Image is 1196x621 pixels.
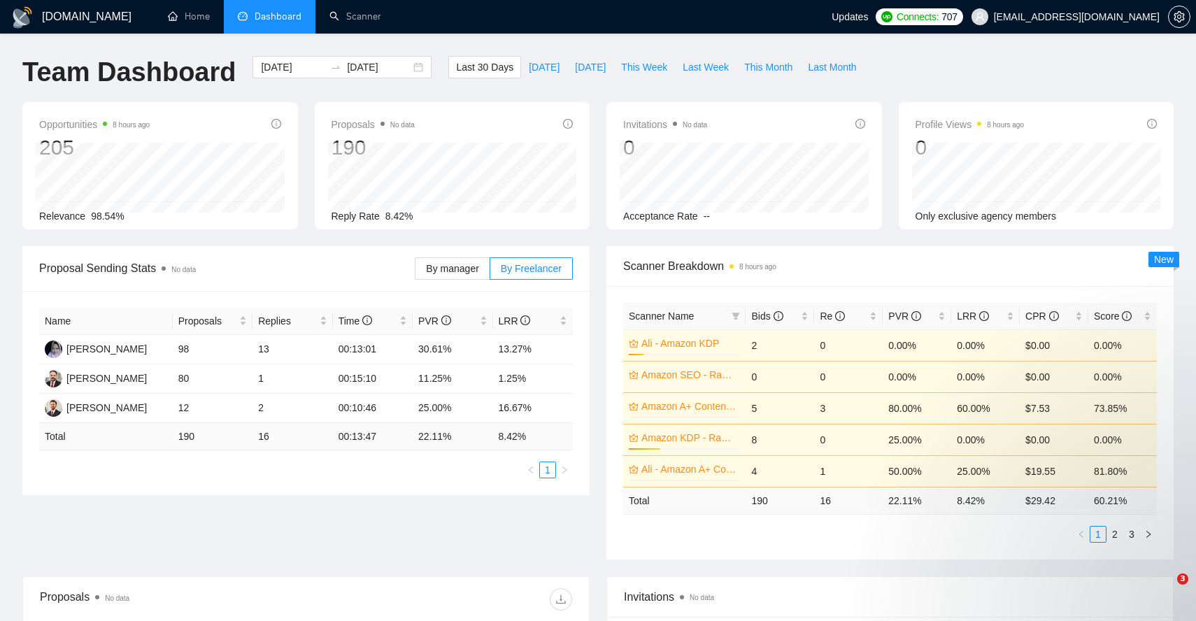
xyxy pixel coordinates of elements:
[744,59,792,75] span: This Month
[1088,392,1157,424] td: 73.85%
[173,394,252,423] td: 12
[173,423,252,450] td: 190
[951,424,1020,455] td: 0.00%
[45,399,62,417] img: OA
[916,134,1025,161] div: 0
[897,9,939,24] span: Connects:
[814,329,883,361] td: 0
[178,313,236,329] span: Proposals
[493,423,574,450] td: 8.42 %
[501,263,562,274] span: By Freelancer
[22,56,236,89] h1: Team Dashboard
[332,134,415,161] div: 190
[1088,329,1157,361] td: 0.00%
[413,364,492,394] td: 11.25%
[629,338,639,348] span: crown
[814,487,883,514] td: 16
[563,119,573,129] span: info-circle
[883,487,951,514] td: 22.11 %
[173,335,252,364] td: 98
[66,341,147,357] div: [PERSON_NAME]
[941,9,957,24] span: 707
[774,311,783,321] span: info-circle
[916,210,1057,222] span: Only exclusive agency members
[1020,424,1088,455] td: $0.00
[641,367,737,383] a: Amazon SEO - Rameen
[1020,455,1088,487] td: $19.55
[883,424,951,455] td: 25.00%
[1168,11,1190,22] a: setting
[493,394,574,423] td: 16.67%
[252,394,332,423] td: 2
[623,116,707,133] span: Invitations
[556,462,573,478] button: right
[814,392,883,424] td: 3
[333,335,413,364] td: 00:13:01
[1020,329,1088,361] td: $0.00
[739,263,776,271] time: 8 hours ago
[623,210,698,222] span: Acceptance Rate
[883,329,951,361] td: 0.00%
[683,59,729,75] span: Last Week
[105,594,129,602] span: No data
[39,116,150,133] span: Opportunities
[746,487,814,514] td: 190
[629,464,639,474] span: crown
[800,56,864,78] button: Last Month
[441,315,451,325] span: info-circle
[493,335,574,364] td: 13.27%
[835,311,845,321] span: info-circle
[448,56,521,78] button: Last 30 Days
[746,455,814,487] td: 4
[641,399,737,414] a: Amazon A+ Content - Rameen
[1049,311,1059,321] span: info-circle
[881,11,892,22] img: upwork-logo.png
[418,315,451,327] span: PVR
[623,257,1157,275] span: Scanner Breakdown
[39,134,150,161] div: 205
[1122,311,1132,321] span: info-circle
[832,11,868,22] span: Updates
[1094,310,1132,322] span: Score
[951,361,1020,392] td: 0.00%
[1148,573,1182,607] iframe: Intercom live chat
[333,394,413,423] td: 00:10:46
[45,372,147,383] a: AA[PERSON_NAME]
[690,594,714,601] span: No data
[957,310,989,322] span: LRR
[550,588,572,611] button: download
[641,430,737,445] a: Amazon KDP - Rameen
[629,310,694,322] span: Scanner Name
[45,343,147,354] a: RA[PERSON_NAME]
[413,394,492,423] td: 25.00%
[339,315,372,327] span: Time
[1147,119,1157,129] span: info-circle
[1177,573,1188,585] span: 3
[629,433,639,443] span: crown
[814,455,883,487] td: 1
[522,462,539,478] li: Previous Page
[883,361,951,392] td: 0.00%
[332,116,415,133] span: Proposals
[1169,11,1190,22] span: setting
[979,311,989,321] span: info-circle
[456,59,513,75] span: Last 30 Days
[11,6,34,29] img: logo
[683,121,707,129] span: No data
[883,455,951,487] td: 50.00%
[390,121,415,129] span: No data
[623,134,707,161] div: 0
[550,594,571,605] span: download
[560,466,569,474] span: right
[746,392,814,424] td: 5
[252,364,332,394] td: 1
[613,56,675,78] button: This Week
[39,308,173,335] th: Name
[45,370,62,387] img: AA
[729,306,743,327] span: filter
[171,266,196,273] span: No data
[413,423,492,450] td: 22.11 %
[883,392,951,424] td: 80.00%
[252,308,332,335] th: Replies
[173,364,252,394] td: 80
